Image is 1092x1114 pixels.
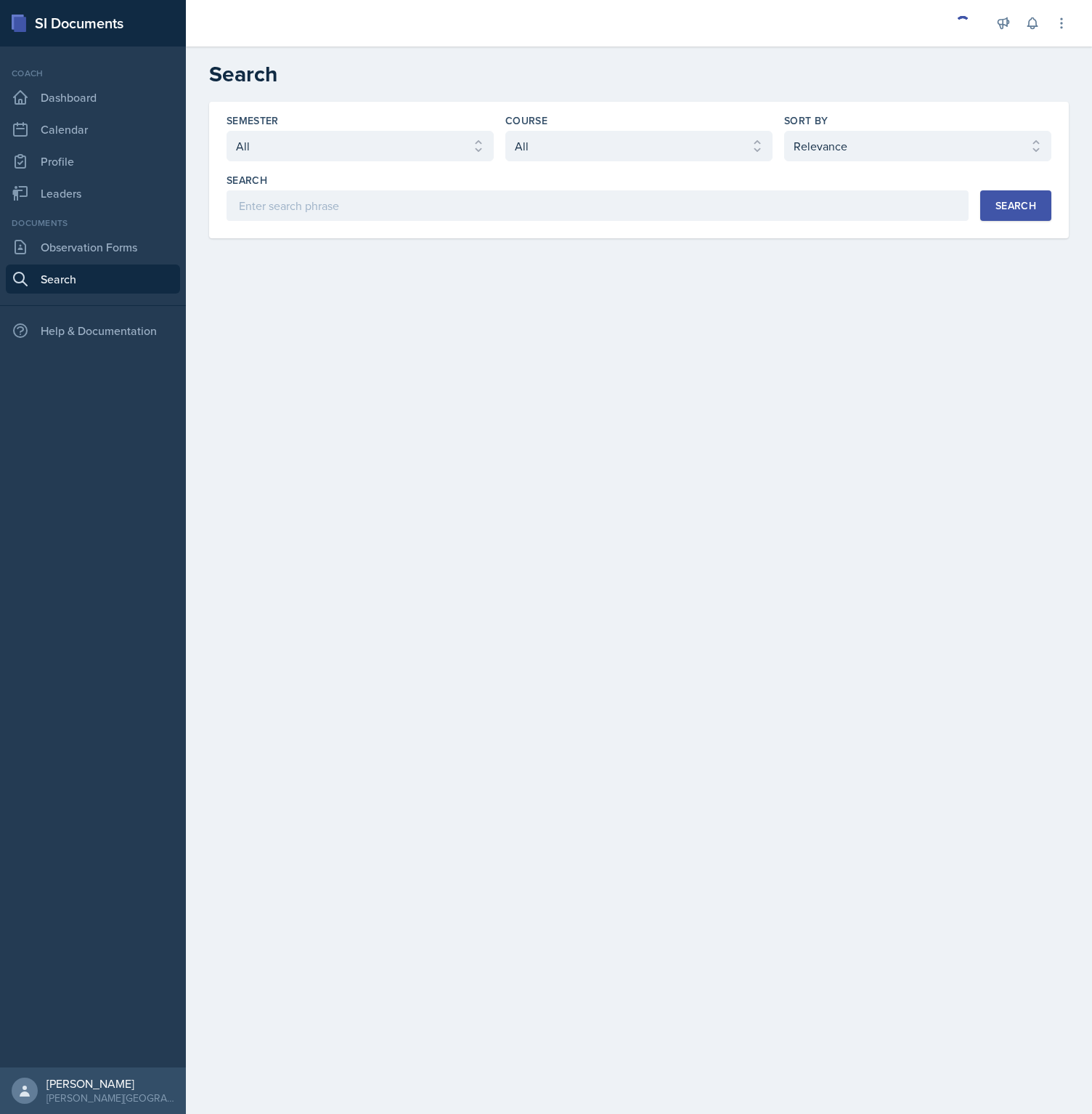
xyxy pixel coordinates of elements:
label: Search [227,173,267,187]
div: Search [995,200,1036,211]
a: Profile [6,147,180,176]
div: [PERSON_NAME] [46,1076,174,1091]
h2: Search [209,61,1069,87]
div: [PERSON_NAME][GEOGRAPHIC_DATA] [46,1091,174,1105]
a: Calendar [6,115,180,144]
label: Course [505,113,547,128]
a: Observation Forms [6,233,180,262]
label: Sort By [784,113,828,128]
label: Semester [227,113,279,128]
div: Coach [6,67,180,80]
button: Search [980,190,1051,221]
div: Help & Documentation [6,316,180,345]
a: Search [6,265,180,294]
div: Documents [6,217,180,230]
a: Leaders [6,179,180,208]
input: Enter search phrase [227,190,969,221]
a: Dashboard [6,83,180,112]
